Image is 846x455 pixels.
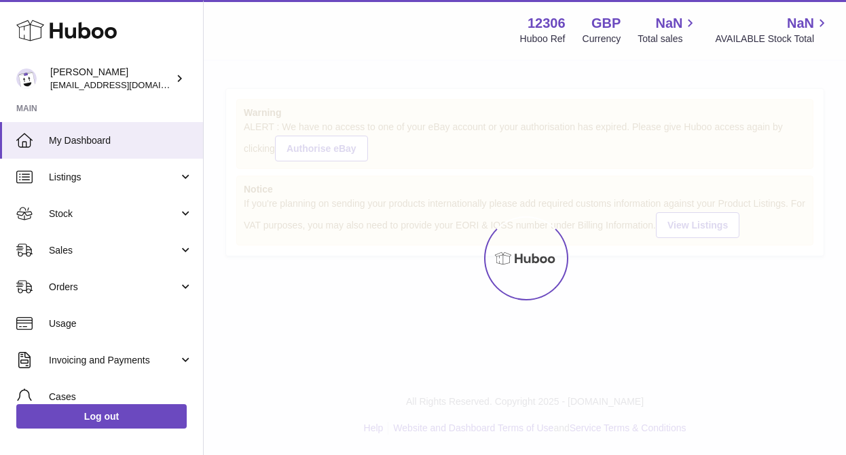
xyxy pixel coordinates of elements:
[638,33,698,45] span: Total sales
[583,33,621,45] div: Currency
[49,391,193,403] span: Cases
[16,68,37,89] img: hello@otect.co
[49,244,179,257] span: Sales
[49,207,179,220] span: Stock
[49,171,179,184] span: Listings
[50,66,172,92] div: [PERSON_NAME]
[638,14,698,45] a: NaN Total sales
[49,281,179,294] span: Orders
[715,33,830,45] span: AVAILABLE Stock Total
[787,14,814,33] span: NaN
[16,404,187,429] a: Log out
[50,79,200,90] span: [EMAIL_ADDRESS][DOMAIN_NAME]
[591,14,621,33] strong: GBP
[49,354,179,367] span: Invoicing and Payments
[520,33,566,45] div: Huboo Ref
[49,134,193,147] span: My Dashboard
[528,14,566,33] strong: 12306
[49,317,193,330] span: Usage
[655,14,682,33] span: NaN
[715,14,830,45] a: NaN AVAILABLE Stock Total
